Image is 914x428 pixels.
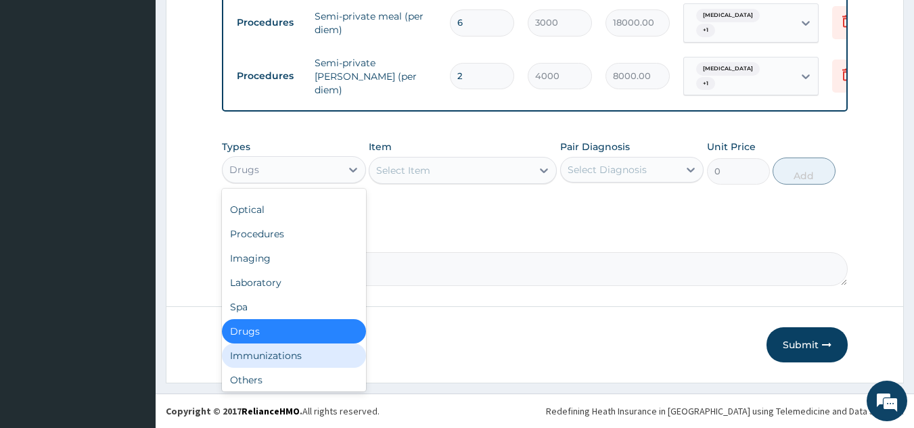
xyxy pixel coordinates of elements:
td: Semi-private [PERSON_NAME] (per diem) [308,49,443,103]
div: Procedures [222,222,366,246]
div: Select Diagnosis [568,163,647,176]
label: Types [222,141,250,153]
span: We're online! [78,128,187,264]
td: Procedures [230,64,308,89]
label: Pair Diagnosis [560,140,630,153]
img: d_794563401_company_1708531726252_794563401 [25,68,55,101]
div: Laboratory [222,270,366,295]
label: Unit Price [707,140,756,153]
div: Imaging [222,246,366,270]
div: Optical [222,197,366,222]
div: Drugs [229,163,259,176]
div: Select Item [376,164,430,177]
button: Add [773,158,836,185]
span: [MEDICAL_DATA] [696,9,760,22]
label: Comment [222,233,848,245]
span: + 1 [696,77,715,91]
span: [MEDICAL_DATA] [696,62,760,76]
textarea: Type your message and hit 'Enter' [7,285,258,332]
div: Chat with us now [70,76,227,93]
strong: Copyright © 2017 . [166,405,302,417]
div: Spa [222,295,366,319]
div: Immunizations [222,343,366,368]
div: Redefining Heath Insurance in [GEOGRAPHIC_DATA] using Telemedicine and Data Science! [546,404,904,418]
td: Semi-private meal (per diem) [308,3,443,43]
span: + 1 [696,24,715,37]
a: RelianceHMO [242,405,300,417]
button: Submit [767,327,848,362]
td: Procedures [230,10,308,35]
div: Drugs [222,319,366,343]
label: Item [369,140,392,153]
div: Others [222,368,366,392]
footer: All rights reserved. [156,394,914,428]
div: Minimize live chat window [222,7,254,39]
